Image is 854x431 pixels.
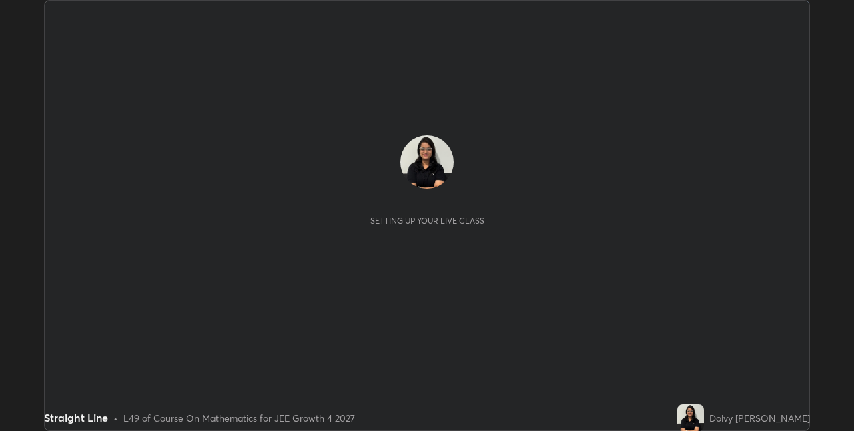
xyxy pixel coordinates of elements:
[400,135,454,189] img: bf8ab39e99b34065beee410c96439b02.jpg
[370,215,484,226] div: Setting up your live class
[677,404,704,431] img: bf8ab39e99b34065beee410c96439b02.jpg
[123,411,355,425] div: L49 of Course On Mathematics for JEE Growth 4 2027
[44,410,108,426] div: Straight Line
[709,411,810,425] div: Dolvy [PERSON_NAME]
[113,411,118,425] div: •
